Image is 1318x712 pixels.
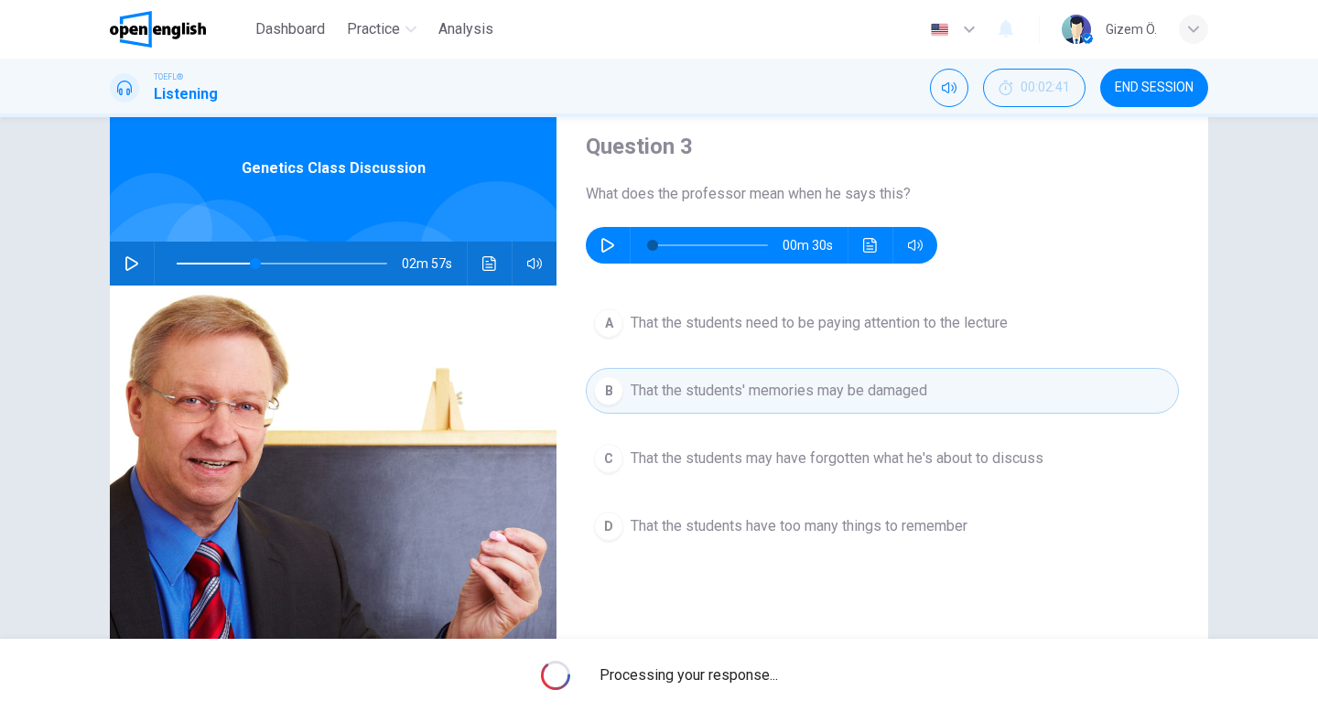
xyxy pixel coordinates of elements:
span: Processing your response... [600,664,778,686]
button: Click to see the audio transcription [475,242,504,286]
a: OpenEnglish logo [110,11,248,48]
span: That the students have too many things to remember [631,515,967,537]
img: en [928,23,951,37]
button: AThat the students need to be paying attention to the lecture [586,300,1179,346]
div: C [594,444,623,473]
span: What does the professor mean when he says this? [586,183,1179,205]
div: Mute [930,69,968,107]
img: Profile picture [1062,15,1091,44]
span: 00:02:41 [1021,81,1070,95]
span: 02m 57s [402,242,467,286]
h4: Question 3 [586,132,1179,161]
h1: Listening [154,83,218,105]
div: Gizem Ö. [1106,18,1157,40]
span: Genetics Class Discussion [242,157,426,179]
button: 00:02:41 [983,69,1086,107]
button: Dashboard [248,13,332,46]
button: Analysis [431,13,501,46]
span: TOEFL® [154,70,183,83]
button: BThat the students' memories may be damaged [586,368,1179,414]
button: CThat the students may have forgotten what he's about to discuss [586,436,1179,481]
span: Practice [347,18,400,40]
div: Hide [983,69,1086,107]
button: END SESSION [1100,69,1208,107]
span: That the students need to be paying attention to the lecture [631,312,1008,334]
div: D [594,512,623,541]
span: That the students' memories may be damaged [631,380,927,402]
span: END SESSION [1115,81,1194,95]
span: Analysis [438,18,493,40]
button: Click to see the audio transcription [856,227,885,264]
button: DThat the students have too many things to remember [586,503,1179,549]
span: 00m 30s [783,227,848,264]
span: That the students may have forgotten what he's about to discuss [631,448,1043,469]
div: A [594,308,623,338]
div: B [594,376,623,405]
img: OpenEnglish logo [110,11,206,48]
span: Dashboard [255,18,325,40]
button: Practice [340,13,424,46]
